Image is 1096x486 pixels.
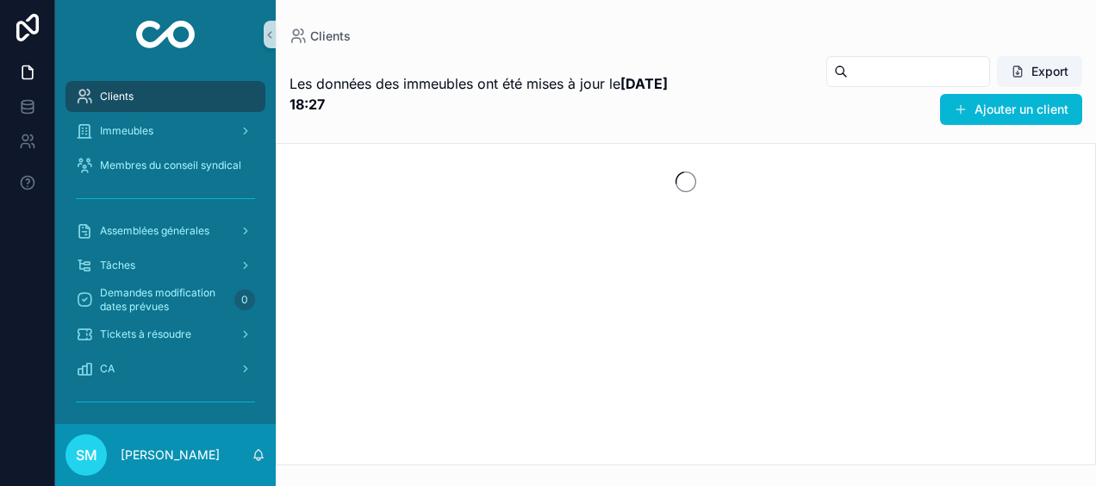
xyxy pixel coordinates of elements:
span: Tâches [100,259,135,272]
span: Immeubles [100,124,153,138]
a: Clients [65,81,265,112]
span: Clients [310,28,351,45]
div: 0 [234,290,255,310]
span: Tickets à résoudre [100,327,191,341]
button: Ajouter un client [940,94,1082,125]
a: Immeubles [65,115,265,146]
span: Membres du conseil syndical [100,159,241,172]
span: CA [100,362,115,376]
a: Demandes modification dates prévues0 [65,284,265,315]
a: Membres du conseil syndical [65,150,265,181]
button: Export [997,56,1082,87]
span: SM [76,445,97,465]
span: Demandes modification dates prévues [100,286,227,314]
span: Clients [100,90,134,103]
a: Tâches [65,250,265,281]
a: CA [65,353,265,384]
img: App logo [136,21,196,48]
span: Les données des immeubles ont été mises à jour le [290,73,685,115]
p: [PERSON_NAME] [121,446,220,464]
a: Clients [290,28,351,45]
span: Assemblées générales [100,224,209,238]
a: Tickets à résoudre [65,319,265,350]
a: Assemblées générales [65,215,265,246]
div: scrollable content [55,69,276,424]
